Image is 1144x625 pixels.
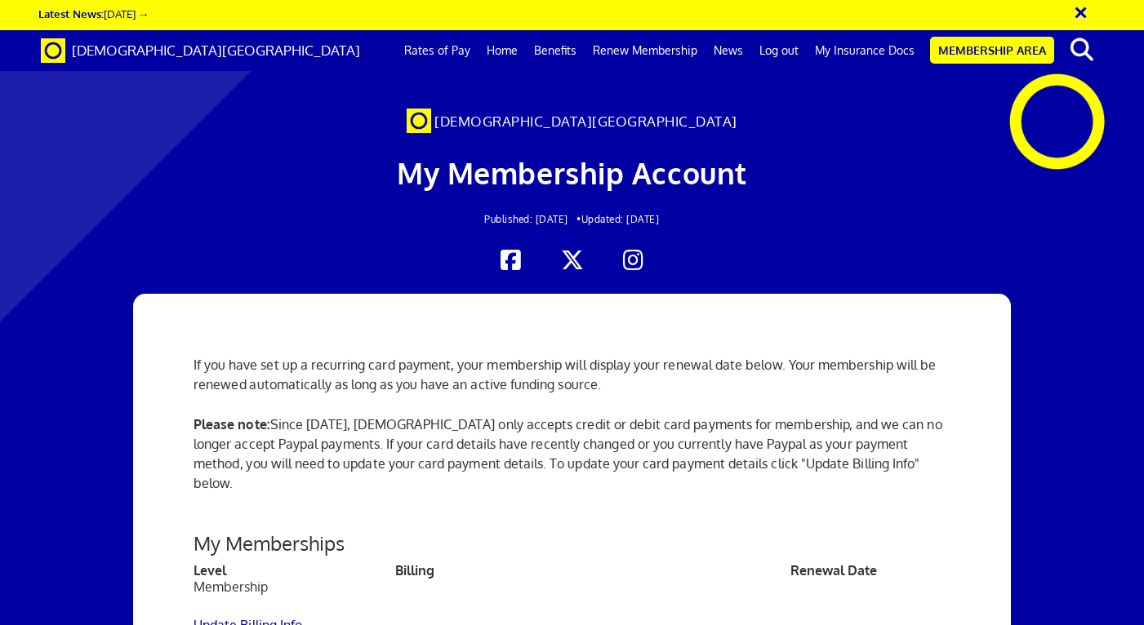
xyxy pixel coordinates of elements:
[397,154,747,191] span: My Membership Account
[526,30,585,71] a: Benefits
[38,7,104,20] strong: Latest News:
[706,30,751,71] a: News
[1057,33,1107,67] button: search
[38,7,149,20] a: Latest News:[DATE] →
[194,562,395,578] th: Level
[434,113,737,130] span: [DEMOGRAPHIC_DATA][GEOGRAPHIC_DATA]
[585,30,706,71] a: Renew Membership
[194,355,950,394] p: If you have set up a recurring card payment, your membership will display your renewal date below...
[222,214,922,224] h2: Updated: [DATE]
[751,30,807,71] a: Log out
[194,533,950,554] h3: My Memberships
[194,414,950,512] p: Since [DATE], [DEMOGRAPHIC_DATA] only accepts credit or debit card payments for membership, and w...
[479,30,526,71] a: Home
[194,416,270,432] strong: Please note:
[790,562,950,578] th: Renewal Date
[72,42,360,59] span: [DEMOGRAPHIC_DATA][GEOGRAPHIC_DATA]
[395,562,790,578] th: Billing
[29,30,372,71] a: Brand [DEMOGRAPHIC_DATA][GEOGRAPHIC_DATA]
[930,37,1054,64] a: Membership Area
[396,30,479,71] a: Rates of Pay
[484,213,581,225] span: Published: [DATE] •
[807,30,923,71] a: My Insurance Docs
